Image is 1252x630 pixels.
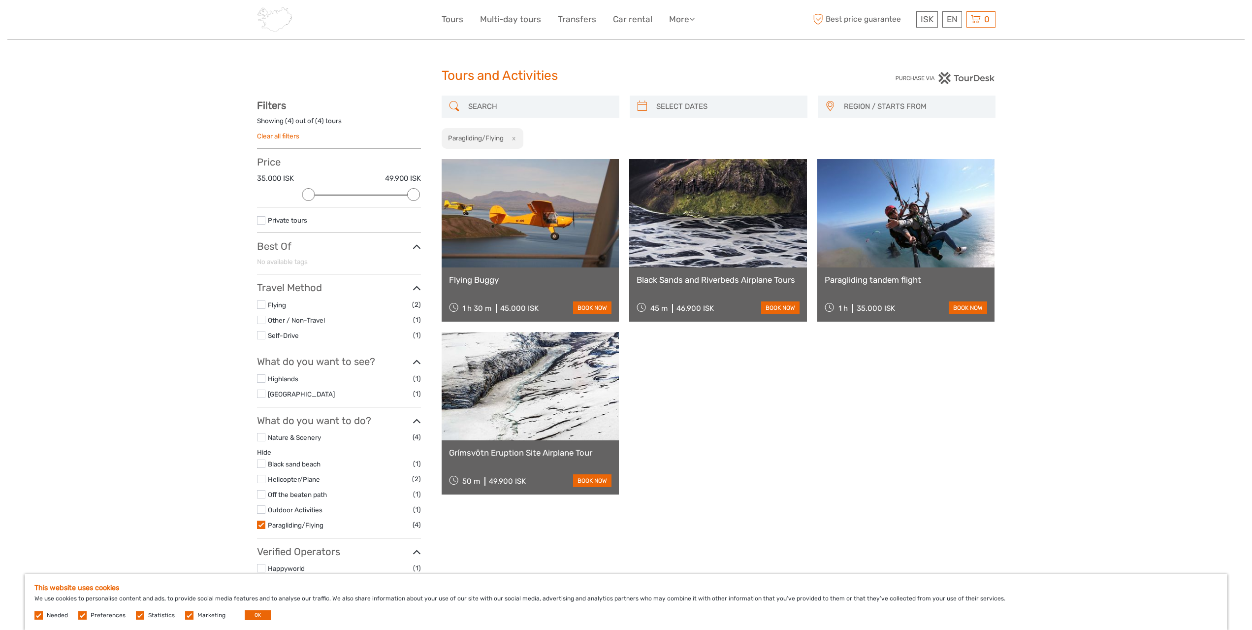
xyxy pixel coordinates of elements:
div: 45.000 ISK [500,304,539,313]
h3: What do you want to see? [257,356,421,367]
a: Nature & Scenery [268,433,321,441]
a: Multi-day tours [480,12,541,27]
a: book now [573,474,611,487]
a: book now [761,301,800,314]
a: Helicopter/Plane [268,475,320,483]
h3: Price [257,156,421,168]
h3: Verified Operators [257,546,421,558]
p: We're away right now. Please check back later! [14,17,111,25]
span: (1) [413,458,421,469]
a: Private tours [268,216,307,224]
a: Black Sands and Riverbeds Airplane Tours [637,275,800,285]
span: 45 m [650,304,668,313]
a: Hide [257,448,271,456]
span: (4) [413,519,421,531]
a: Flying [268,301,286,309]
a: book now [949,301,987,314]
span: (1) [413,373,421,384]
a: Highlands [268,375,298,383]
span: 50 m [462,477,480,486]
span: 0 [983,14,991,24]
div: 49.900 ISK [489,477,526,486]
div: Showing ( ) out of ( ) tours [257,116,421,132]
a: [GEOGRAPHIC_DATA] [268,390,335,398]
div: EN [942,11,962,28]
img: PurchaseViaTourDesk.png [895,72,995,84]
span: 1 h 30 m [462,304,491,313]
span: (1) [413,489,421,500]
input: SEARCH [464,98,614,115]
span: (1) [413,330,421,341]
a: Car rental [613,12,652,27]
span: (1) [413,388,421,399]
label: 4 [318,116,321,126]
button: REGION / STARTS FROM [839,99,991,115]
a: Paragliding tandem flight [825,275,988,285]
span: Best price guarantee [811,11,914,28]
span: (1) [413,314,421,326]
a: Happyworld [268,564,305,572]
a: Self-Drive [268,332,299,339]
span: ISK [921,14,933,24]
label: 35.000 ISK [257,173,294,184]
a: book now [573,301,611,314]
div: We use cookies to personalise content and ads, to provide social media features and to analyse ou... [25,574,1227,630]
span: (4) [413,431,421,443]
a: Black sand beach [268,460,321,468]
span: No available tags [257,258,308,265]
button: Open LiveChat chat widget [113,15,125,27]
a: Outdoor Activities [268,506,322,514]
a: Tours [442,12,463,27]
button: OK [245,610,271,620]
div: 46.900 ISK [676,304,714,313]
strong: Filters [257,99,286,111]
label: Needed [47,611,68,620]
h1: Tours and Activities [442,68,811,84]
h2: Paragliding/Flying [448,134,504,142]
a: More [669,12,695,27]
h3: What do you want to do? [257,415,421,427]
button: x [505,133,518,143]
a: Other / Non-Travel [268,316,325,324]
span: 1 h [838,304,848,313]
span: (1) [413,563,421,574]
img: 316-a2ef4bb3-083b-4957-8bb0-c38df5cb53f6_logo_small.jpg [257,7,292,32]
h3: Travel Method [257,282,421,294]
span: (1) [413,504,421,515]
h5: This website uses cookies [34,584,1218,592]
input: SELECT DATES [652,98,803,115]
label: Marketing [197,611,225,620]
span: (2) [412,299,421,310]
a: Flying Buggy [449,275,612,285]
a: Paragliding/Flying [268,521,323,529]
a: Transfers [558,12,596,27]
a: Off the beaten path [268,491,327,498]
span: (2) [412,473,421,485]
a: Grímsvötn Eruption Site Airplane Tour [449,448,612,458]
label: Statistics [148,611,175,620]
label: Preferences [91,611,126,620]
div: 35.000 ISK [857,304,895,313]
h3: Best Of [257,240,421,252]
label: 49.900 ISK [385,173,421,184]
a: Clear all filters [257,132,299,140]
label: 4 [288,116,291,126]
